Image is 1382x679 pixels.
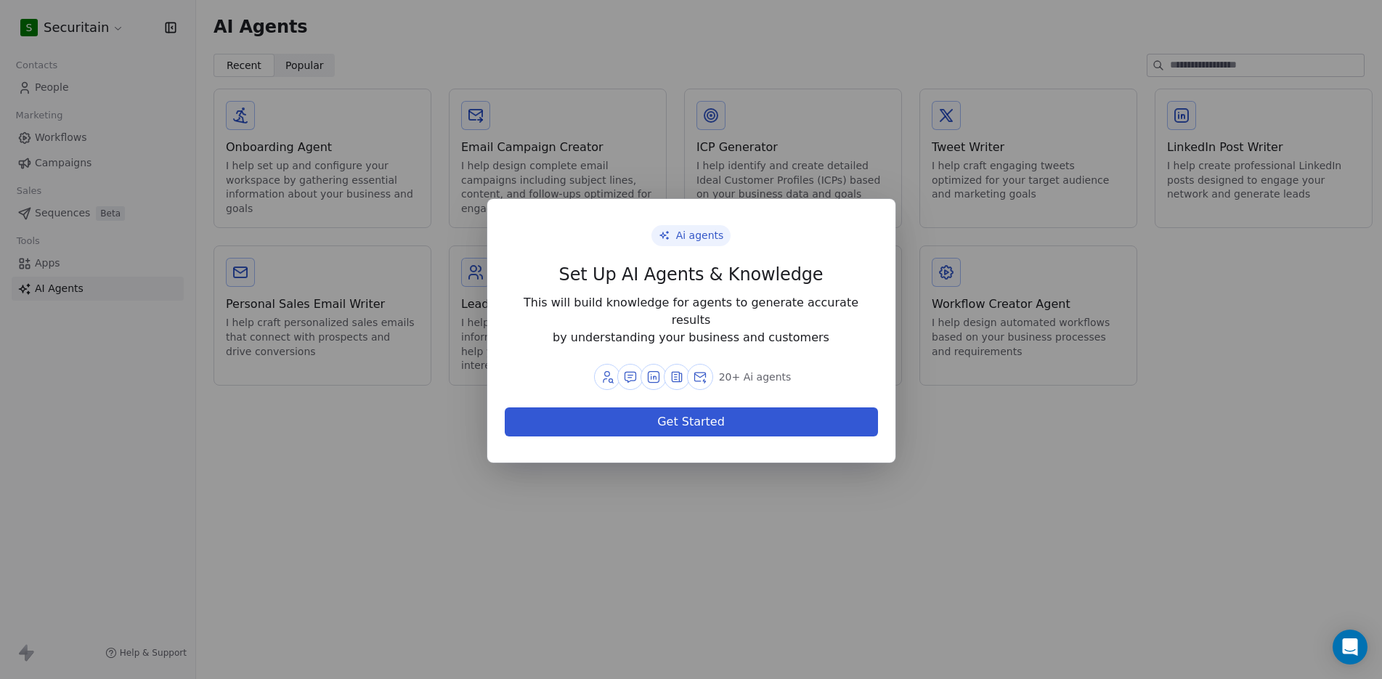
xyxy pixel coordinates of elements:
[505,264,878,285] div: Set Up AI Agents & Knowledge
[505,407,878,436] button: Get Started
[676,228,724,243] span: Ai agents
[505,294,878,329] div: This will build knowledge for agents to generate accurate results
[505,329,878,346] div: by understanding your business and customers
[719,370,792,384] span: 20+ Ai agents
